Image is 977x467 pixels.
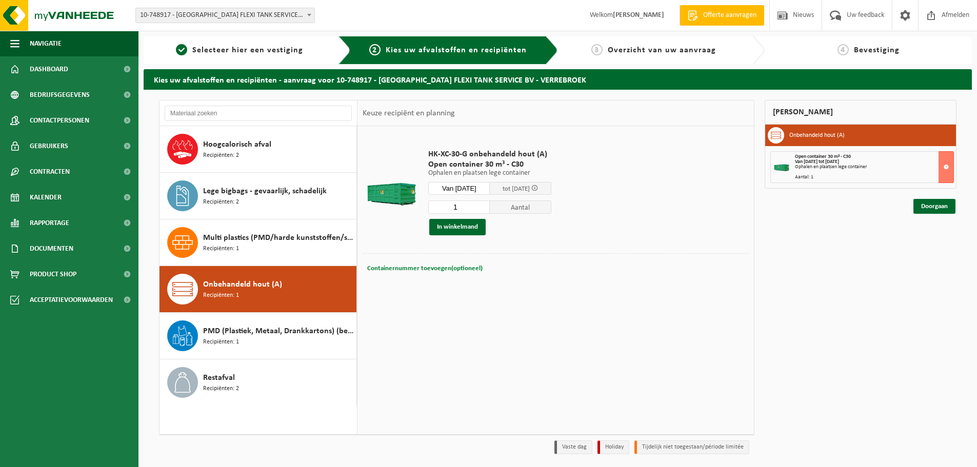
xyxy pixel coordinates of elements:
span: Open container 30 m³ - C30 [428,159,551,170]
span: Onbehandeld hout (A) [203,278,282,291]
input: Selecteer datum [428,182,490,195]
span: Kies uw afvalstoffen en recipiënten [386,46,527,54]
span: Recipiënten: 1 [203,244,239,254]
input: Materiaal zoeken [165,106,352,121]
span: Recipiënten: 1 [203,291,239,300]
p: Ophalen en plaatsen lege container [428,170,551,177]
li: Holiday [597,440,629,454]
span: Rapportage [30,210,69,236]
li: Vaste dag [554,440,592,454]
span: 3 [591,44,603,55]
button: Restafval Recipiënten: 2 [159,359,357,405]
span: Recipiënten: 2 [203,151,239,160]
button: Lege bigbags - gevaarlijk, schadelijk Recipiënten: 2 [159,173,357,219]
span: Recipiënten: 1 [203,337,239,347]
a: Doorgaan [913,199,955,214]
span: Navigatie [30,31,62,56]
h3: Onbehandeld hout (A) [789,127,845,144]
a: 1Selecteer hier een vestiging [149,44,330,56]
span: Contactpersonen [30,108,89,133]
button: Onbehandeld hout (A) Recipiënten: 1 [159,266,357,313]
span: Open container 30 m³ - C30 [795,154,851,159]
li: Tijdelijk niet toegestaan/période limitée [634,440,749,454]
span: Dashboard [30,56,68,82]
span: Hoogcalorisch afval [203,138,271,151]
span: Contracten [30,159,70,185]
div: Keuze recipiënt en planning [357,100,460,126]
span: 10-748917 - ANTWERP FLEXI TANK SERVICE BV - VERREBROEK [135,8,315,23]
button: Containernummer toevoegen(optioneel) [366,261,484,276]
span: 4 [838,44,849,55]
span: Acceptatievoorwaarden [30,287,113,313]
button: Hoogcalorisch afval Recipiënten: 2 [159,126,357,173]
h2: Kies uw afvalstoffen en recipiënten - aanvraag voor 10-748917 - [GEOGRAPHIC_DATA] FLEXI TANK SERV... [144,69,972,89]
div: [PERSON_NAME] [765,100,956,125]
span: HK-XC-30-G onbehandeld hout (A) [428,149,551,159]
strong: [PERSON_NAME] [613,11,664,19]
span: Overzicht van uw aanvraag [608,46,716,54]
span: Selecteer hier een vestiging [192,46,303,54]
span: Product Shop [30,261,76,287]
button: Multi plastics (PMD/harde kunststoffen/spanbanden/EPS/folie naturel/folie gemengd) Recipiënten: 1 [159,219,357,266]
div: Ophalen en plaatsen lege container [795,165,953,170]
button: In winkelmand [429,219,486,235]
span: Offerte aanvragen [701,10,759,21]
span: tot [DATE] [503,186,530,192]
span: Multi plastics (PMD/harde kunststoffen/spanbanden/EPS/folie naturel/folie gemengd) [203,232,354,244]
span: Gebruikers [30,133,68,159]
span: Aantal [490,200,551,214]
button: PMD (Plastiek, Metaal, Drankkartons) (bedrijven) Recipiënten: 1 [159,313,357,359]
span: 10-748917 - ANTWERP FLEXI TANK SERVICE BV - VERREBROEK [136,8,314,23]
span: Bedrijfsgegevens [30,82,90,108]
span: 1 [176,44,187,55]
span: Documenten [30,236,73,261]
span: 2 [369,44,381,55]
span: PMD (Plastiek, Metaal, Drankkartons) (bedrijven) [203,325,354,337]
strong: Van [DATE] tot [DATE] [795,159,839,165]
span: Containernummer toevoegen(optioneel) [367,265,483,272]
span: Lege bigbags - gevaarlijk, schadelijk [203,185,327,197]
span: Recipiënten: 2 [203,197,239,207]
span: Restafval [203,372,235,384]
span: Recipiënten: 2 [203,384,239,394]
span: Kalender [30,185,62,210]
div: Aantal: 1 [795,175,953,180]
a: Offerte aanvragen [680,5,764,26]
span: Bevestiging [854,46,900,54]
